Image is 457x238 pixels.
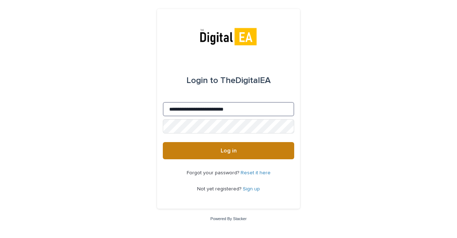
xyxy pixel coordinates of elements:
[243,186,260,191] a: Sign up
[241,170,271,175] a: Reset it here
[210,217,246,221] a: Powered By Stacker
[163,142,294,159] button: Log in
[221,148,237,154] span: Log in
[198,26,259,48] img: mpnAKsivTWiDOsumdcjk
[186,71,271,91] div: TheDigitalEA
[197,186,243,191] span: Not yet registered?
[187,170,241,175] span: Forgot your password?
[186,76,218,85] span: Login to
